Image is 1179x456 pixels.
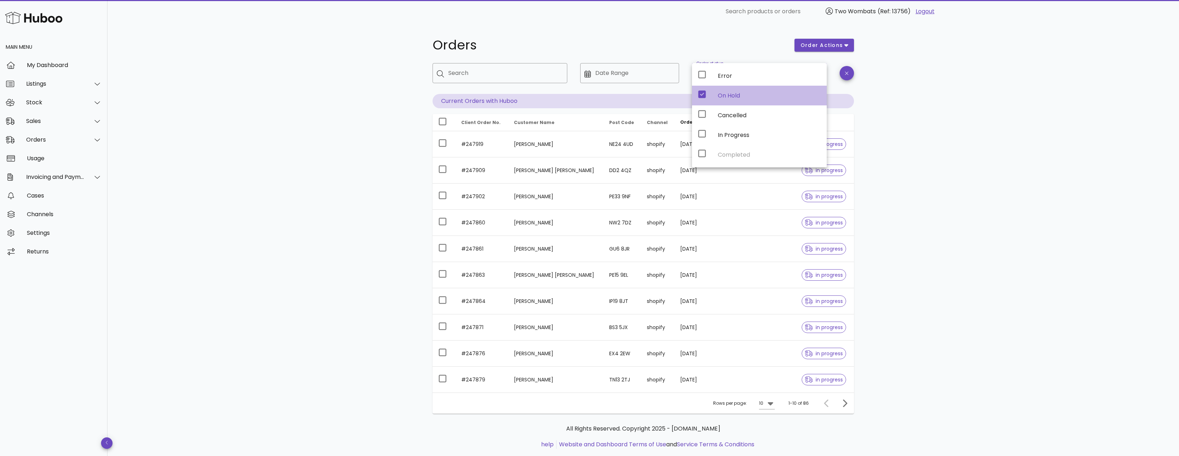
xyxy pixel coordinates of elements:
[805,220,843,225] span: in progress
[461,119,501,125] span: Client Order No.
[674,131,721,157] td: [DATE]
[674,288,721,314] td: [DATE]
[508,288,603,314] td: [PERSON_NAME]
[27,211,102,218] div: Channels
[455,131,508,157] td: #247919
[674,314,721,341] td: [DATE]
[508,184,603,210] td: [PERSON_NAME]
[508,262,603,288] td: [PERSON_NAME] [PERSON_NAME]
[26,136,85,143] div: Orders
[603,210,641,236] td: NW2 7DZ
[878,7,911,15] span: (Ref: 13756)
[455,184,508,210] td: #247902
[641,262,674,288] td: shopify
[5,10,62,25] img: Huboo Logo
[508,314,603,341] td: [PERSON_NAME]
[696,61,723,66] label: Order status
[603,236,641,262] td: GU6 8JR
[788,400,809,407] div: 1-10 of 86
[455,341,508,367] td: #247876
[603,184,641,210] td: PE33 9NF
[641,341,674,367] td: shopify
[508,341,603,367] td: [PERSON_NAME]
[805,377,843,382] span: in progress
[641,114,674,131] th: Channel
[641,210,674,236] td: shopify
[603,157,641,184] td: DD2 4QZ
[718,72,821,79] div: Error
[603,367,641,393] td: TN13 2TJ
[677,440,754,448] a: Service Terms & Conditions
[455,314,508,341] td: #247871
[603,131,641,157] td: NE24 4UD
[559,440,666,448] a: Website and Dashboard Terms of Use
[805,325,843,330] span: in progress
[718,132,821,138] div: In Progress
[438,424,848,433] p: All Rights Reserved. Copyright 2025 - [DOMAIN_NAME]
[718,92,821,99] div: On Hold
[641,314,674,341] td: shopify
[835,7,876,15] span: Two Wombats
[603,262,641,288] td: PE15 9EL
[26,80,85,87] div: Listings
[641,288,674,314] td: shopify
[641,131,674,157] td: shopify
[455,114,508,131] th: Client Order No.
[508,236,603,262] td: [PERSON_NAME]
[794,39,854,52] button: order actions
[508,131,603,157] td: [PERSON_NAME]
[680,119,707,125] span: Order Date
[674,367,721,393] td: [DATE]
[805,246,843,251] span: in progress
[759,398,775,409] div: 10Rows per page:
[603,314,641,341] td: BS3 5JX
[455,157,508,184] td: #247909
[641,236,674,262] td: shopify
[674,341,721,367] td: [DATE]
[674,157,721,184] td: [DATE]
[27,192,102,199] div: Cases
[838,397,851,410] button: Next page
[674,184,721,210] td: [DATE]
[805,299,843,304] span: in progress
[27,62,102,68] div: My Dashboard
[609,119,634,125] span: Post Code
[455,367,508,393] td: #247879
[641,367,674,393] td: shopify
[805,168,843,173] span: in progress
[508,114,603,131] th: Customer Name
[26,118,85,124] div: Sales
[603,341,641,367] td: EX4 2EW
[916,7,935,16] a: Logout
[674,262,721,288] td: [DATE]
[641,184,674,210] td: shopify
[433,94,854,108] p: Current Orders with Huboo
[603,288,641,314] td: IP19 8JT
[455,210,508,236] td: #247860
[455,288,508,314] td: #247864
[674,114,721,131] th: Order Date: Sorted descending. Activate to remove sorting.
[514,119,554,125] span: Customer Name
[26,99,85,106] div: Stock
[713,393,775,414] div: Rows per page:
[759,400,763,407] div: 10
[433,39,786,52] h1: Orders
[674,210,721,236] td: [DATE]
[27,229,102,236] div: Settings
[508,367,603,393] td: [PERSON_NAME]
[27,155,102,162] div: Usage
[508,157,603,184] td: [PERSON_NAME] [PERSON_NAME]
[508,210,603,236] td: [PERSON_NAME]
[27,248,102,255] div: Returns
[603,114,641,131] th: Post Code
[541,440,554,448] a: help
[805,351,843,356] span: in progress
[455,262,508,288] td: #247863
[647,119,668,125] span: Channel
[800,42,843,49] span: order actions
[805,272,843,277] span: in progress
[641,157,674,184] td: shopify
[718,112,821,119] div: Cancelled
[674,236,721,262] td: [DATE]
[455,236,508,262] td: #247861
